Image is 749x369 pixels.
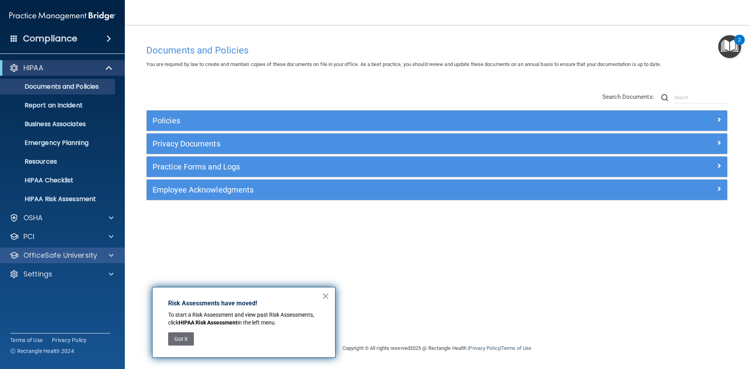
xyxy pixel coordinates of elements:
h5: Employee Acknowledgments [153,185,576,194]
img: ic-search.3b580494.png [661,94,668,101]
input: Search [674,92,728,103]
span: You are required by law to create and maintain copies of these documents on file in your office. ... [146,61,661,67]
span: Ⓒ Rectangle Health 2024 [10,347,74,355]
iframe: Drift Widget Chat Controller [614,314,740,345]
p: OfficeSafe University [23,251,97,260]
a: Terms of Use [501,345,531,351]
strong: HIPAA Risk Assessment [179,319,238,326]
div: Copyright © All rights reserved 2025 @ Rectangle Health | | [295,336,579,361]
p: HIPAA Checklist [5,176,112,184]
p: Resources [5,158,112,166]
h5: Privacy Documents [153,139,576,148]
a: Privacy Policy [52,336,87,344]
p: HIPAA Risk Assessment [5,195,112,203]
h4: Compliance [23,33,77,44]
p: Documents and Policies [5,83,112,91]
h4: Documents and Policies [146,45,728,55]
span: in the left menu. [238,319,276,326]
p: OSHA [23,213,43,223]
span: To start a Risk Assessment and view past Risk Assessments, click [168,312,315,326]
img: PMB logo [9,8,115,24]
p: HIPAA [23,63,43,73]
a: Privacy Policy [469,345,500,351]
h5: Policies [153,116,576,125]
p: Business Associates [5,120,112,128]
strong: Risk Assessments have moved! [168,299,257,307]
p: Report an Incident [5,102,112,109]
a: Terms of Use [10,336,43,344]
button: Open Resource Center, 2 new notifications [718,35,741,58]
p: PCI [23,232,34,241]
p: Settings [23,269,52,279]
span: Search Documents: [602,93,654,100]
h5: Practice Forms and Logs [153,162,576,171]
div: 2 [738,40,741,50]
p: Emergency Planning [5,139,112,147]
button: Got it [168,332,194,346]
button: Close [322,290,329,302]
